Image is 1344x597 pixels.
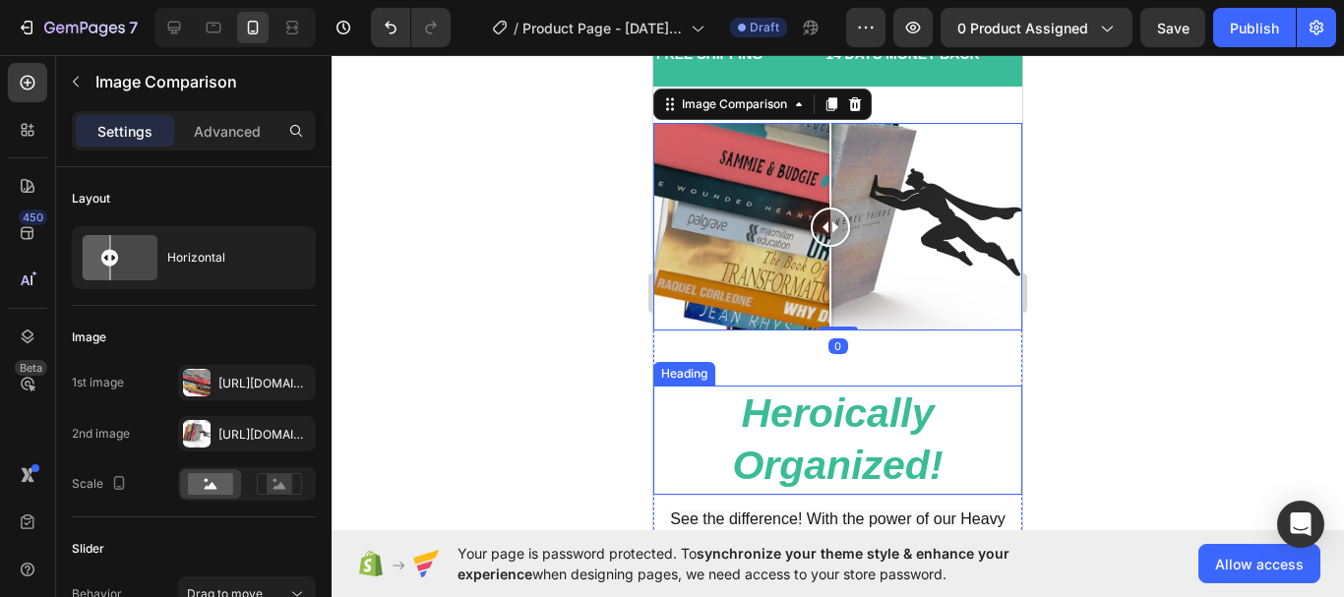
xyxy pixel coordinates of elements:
span: synchronize your theme style & enhance your experience [458,545,1009,582]
button: 7 [8,8,147,47]
span: / [514,18,519,38]
span: Product Page - [DATE] 20:50:35 [522,18,683,38]
div: Scale [72,471,131,498]
div: Publish [1230,18,1279,38]
div: Beta [15,360,47,376]
p: Image Comparison [95,70,308,93]
span: Allow access [1215,554,1304,574]
button: Publish [1213,8,1296,47]
div: Layout [72,190,110,208]
span: See the difference! With the power of our Heavy Duty "Book & Hero" bookend, even a leaning tower ... [7,455,363,550]
div: Open Intercom Messenger [1277,501,1324,548]
span: 0 product assigned [957,18,1088,38]
div: 450 [19,209,47,225]
span: Save [1157,20,1190,36]
div: 1st image [72,374,124,391]
button: Save [1140,8,1205,47]
p: Advanced [194,121,261,142]
div: 2nd image [72,425,130,443]
button: 0 product assigned [941,8,1132,47]
span: Your page is password protected. To when designing pages, we need access to your store password. [458,543,1086,584]
div: Image [72,328,106,346]
iframe: Design area [653,55,1022,530]
span: Draft [750,19,779,36]
div: [URL][DOMAIN_NAME] [218,375,311,392]
div: [URL][DOMAIN_NAME] [218,426,311,444]
div: Horizontal [167,235,287,280]
div: Slider [72,540,104,558]
button: Allow access [1198,544,1320,583]
p: Settings [97,121,153,142]
div: Undo/Redo [371,8,451,47]
p: 7 [129,16,138,39]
